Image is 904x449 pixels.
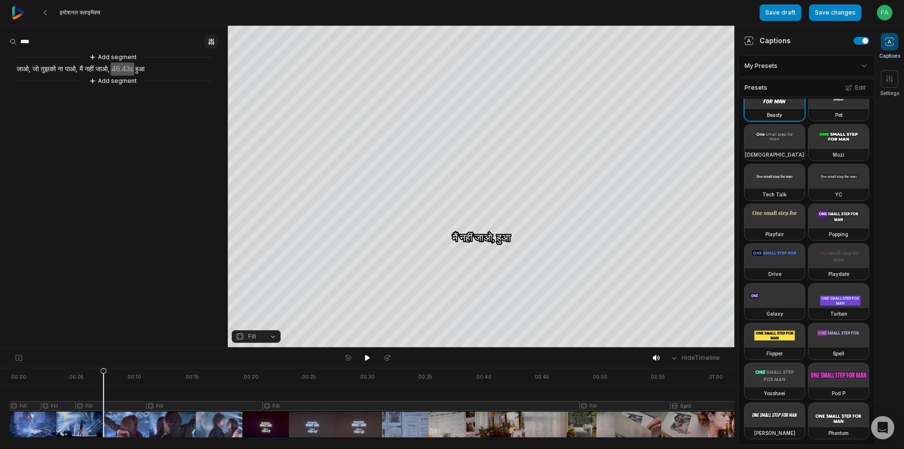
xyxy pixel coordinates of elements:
[871,416,894,439] div: Open Intercom Messenger
[828,270,849,278] h3: Playdate
[809,4,861,21] button: Save changes
[738,79,875,97] div: Presets
[232,330,281,343] button: Fill
[879,33,900,60] button: Captions
[764,389,785,397] h3: Youshaei
[832,389,845,397] h3: Pod P
[16,63,32,76] span: जाओ,
[745,151,804,159] h3: [DEMOGRAPHIC_DATA]
[12,6,25,19] img: reap
[79,63,84,76] span: मैं
[57,63,64,76] span: ना
[667,351,723,365] button: HideTimeline
[765,230,784,238] h3: Playfair
[134,63,145,76] span: हुआ
[766,310,783,318] h3: Galaxy
[835,111,842,119] h3: Pet
[738,55,875,77] div: My Presets
[744,35,791,46] div: Captions
[111,63,134,76] span: 46.43s
[64,63,79,76] span: पाओ,
[32,63,40,76] span: जो
[87,76,139,86] button: Add segment
[40,63,57,76] span: तुझको
[95,63,111,76] span: जाओ,
[833,350,844,357] h3: Spell
[767,111,782,119] h3: Beasty
[830,310,847,318] h3: Turban
[829,230,848,238] h3: Popping
[87,52,139,63] button: Add segment
[842,81,869,94] button: Edit
[768,270,781,278] h3: Drive
[828,429,849,437] h3: Phantom
[879,52,900,60] span: Captions
[833,151,844,159] h3: Mozi
[762,191,787,198] h3: Tech Talk
[880,70,899,97] button: Settings
[754,429,795,437] h3: [PERSON_NAME]
[880,90,899,97] span: Settings
[766,350,783,357] h3: Flipper
[835,191,842,198] h3: YC
[84,63,95,76] span: नहीं
[248,332,256,341] span: Fill
[60,9,100,16] span: इमोशनल क्लाइमैक्स
[760,4,801,21] button: Save draft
